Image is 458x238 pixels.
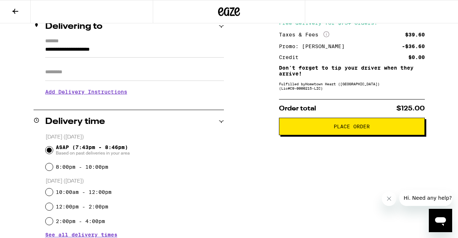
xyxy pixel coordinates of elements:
p: [DATE] ([DATE]) [46,178,224,185]
iframe: Message from company [399,190,452,206]
div: Credit [279,55,304,60]
label: 10:00am - 12:00pm [56,189,112,195]
label: 2:00pm - 4:00pm [56,218,105,224]
div: Fulfilled by Hometown Heart ([GEOGRAPHIC_DATA]) (Lic# C9-0000215-LIC ) [279,82,425,90]
div: -$36.60 [402,44,425,49]
div: Promo: [PERSON_NAME] [279,44,350,49]
h3: Add Delivery Instructions [45,83,224,100]
span: Based on past deliveries in your area [56,150,130,156]
label: 8:00pm - 10:00pm [56,164,108,170]
span: ASAP (7:43pm - 8:46pm) [56,144,130,156]
div: Taxes & Fees [279,31,329,38]
label: 12:00pm - 2:00pm [56,204,108,210]
h2: Delivering to [45,22,102,31]
span: Order total [279,105,316,112]
p: Don't forget to tip your driver when they arrive! [279,65,425,77]
span: Place Order [334,124,370,129]
iframe: Close message [382,191,396,206]
div: $0.00 [408,55,425,60]
div: Free delivery for $75+ orders! [279,20,425,26]
span: $125.00 [396,105,425,112]
button: Place Order [279,118,425,135]
h2: Delivery time [45,117,105,126]
p: We'll contact you at [PHONE_NUMBER] when we arrive [45,100,224,106]
div: $39.60 [405,32,425,37]
iframe: Button to launch messaging window [429,209,452,232]
p: [DATE] ([DATE]) [46,134,224,141]
button: See all delivery times [45,232,117,237]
